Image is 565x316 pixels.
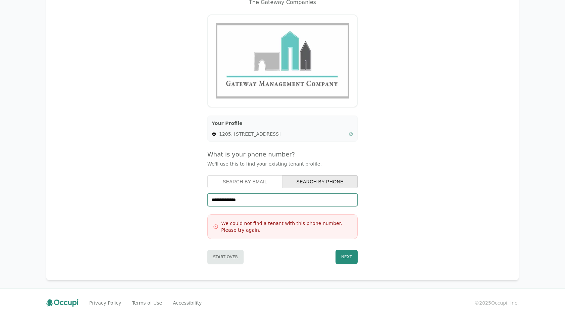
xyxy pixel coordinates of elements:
button: search by phone [282,175,358,188]
button: Next [336,250,358,264]
a: Privacy Policy [89,300,121,306]
p: We'll use this to find your existing tenant profile. [207,161,358,167]
div: Search type [207,175,358,188]
h3: Your Profile [212,120,353,127]
a: Terms of Use [132,300,162,306]
a: Accessibility [173,300,202,306]
button: Start Over [207,250,244,264]
span: 1205, [STREET_ADDRESS] [219,131,346,137]
h3: We could not find a tenant with this phone number. Please try again. [221,220,352,233]
img: Gateway Management [216,23,349,99]
button: search by email [207,175,283,188]
h4: What is your phone number? [207,150,358,159]
small: © 2025 Occupi, Inc. [474,300,519,306]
